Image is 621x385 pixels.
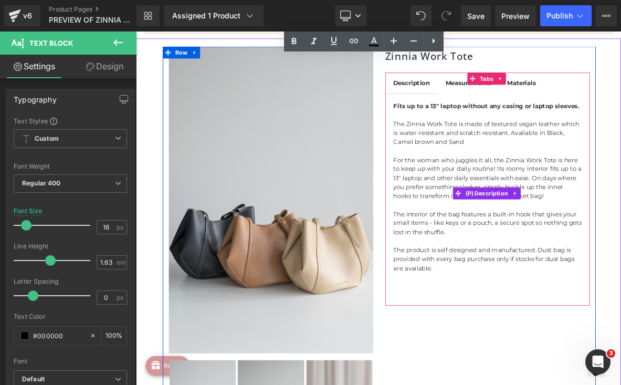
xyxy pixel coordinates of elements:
[546,12,573,20] span: Publish
[136,5,160,26] a: New Library
[14,117,127,125] div: Text Styles
[337,281,584,317] p: The product is self designed and manufactured. Dust bag is provided with every bag purchase only ...
[49,16,134,24] span: PREVIEW OF ZINNIA WORK TOTE PRODUCT PAGE | BELLA by [PERSON_NAME]
[337,63,385,72] b: Description
[172,11,255,21] div: Assigned 1 Product
[70,55,139,78] a: Design
[14,243,127,250] div: Line Height
[448,54,471,70] span: Tabs
[117,224,125,231] span: px
[22,375,45,384] i: Default
[337,234,584,269] p: The interior of the bag features a built-in hook that gives your small items - like keys or a pou...
[70,20,84,36] a: Expand / Collapse
[337,92,581,102] strong: Fits up to a 13" laptop without any casing or laptop sleeves.
[596,5,617,26] button: More
[352,9,365,25] a: Expand / Collapse
[405,63,466,72] b: Measurements
[337,116,584,151] p: The Zinnia Work Tote is made of textured vegan leather which is water-resistant and scratch resis...
[585,349,611,374] iframe: Intercom live chat
[411,5,431,26] button: Undo
[501,11,530,22] span: Preview
[117,294,125,301] span: px
[14,358,127,365] div: Font
[429,204,490,220] span: (P) Description
[21,9,34,23] div: v6
[436,5,457,26] button: Redo
[101,327,127,345] div: %
[471,54,485,70] a: Expand / Collapse
[22,179,61,187] b: Regular 400
[540,5,592,26] button: Publish
[14,278,127,285] div: Letter Spacing
[4,5,40,26] a: v6
[490,204,503,220] a: Expand / Collapse
[49,5,154,14] a: Product Pages
[35,134,59,143] b: Custom
[49,20,70,36] span: Row
[607,349,615,358] span: 3
[14,89,57,104] div: Typography
[29,39,73,47] span: Text Block
[467,11,485,22] span: Save
[495,5,536,26] a: Preview
[327,24,441,40] a: Zinnia Work Tote
[279,9,352,25] span: Product
[14,163,127,170] div: Font Weight
[33,330,85,341] input: Color
[14,207,43,215] div: Font Size
[14,313,127,320] div: Text Color
[486,63,524,72] b: Materials
[117,259,125,266] span: em
[337,163,584,222] p: For the woman who juggles it all, the Zinnia Work Tote is here to keep up with your daily routine...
